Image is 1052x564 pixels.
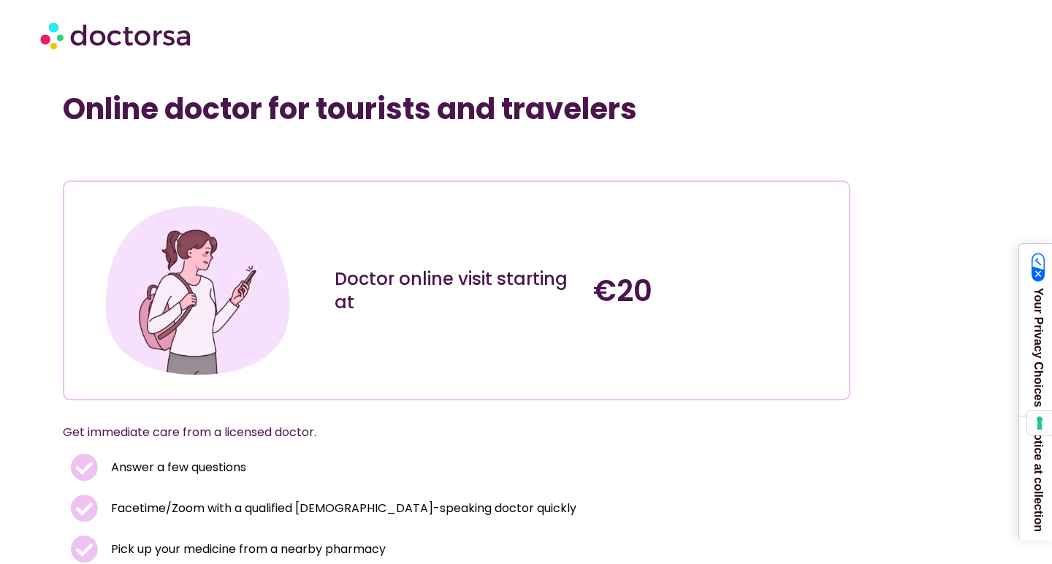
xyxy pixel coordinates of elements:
div: Doctor online visit starting at [335,267,579,314]
img: Illustration depicting a young woman in a casual outfit, engaged with her smartphone. She has a p... [100,193,296,389]
span: Facetime/Zoom with a qualified [DEMOGRAPHIC_DATA]-speaking doctor quickly [107,498,576,519]
h4: €20 [593,273,837,308]
iframe: Customer reviews powered by Trustpilot [70,148,289,166]
button: Your consent preferences for tracking technologies [1027,411,1052,435]
span: Pick up your medicine from a nearby pharmacy [107,539,386,560]
p: Get immediate care from a licensed doctor. [63,422,815,443]
span: Answer a few questions [107,457,246,478]
h1: Online doctor for tourists and travelers [63,91,850,126]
